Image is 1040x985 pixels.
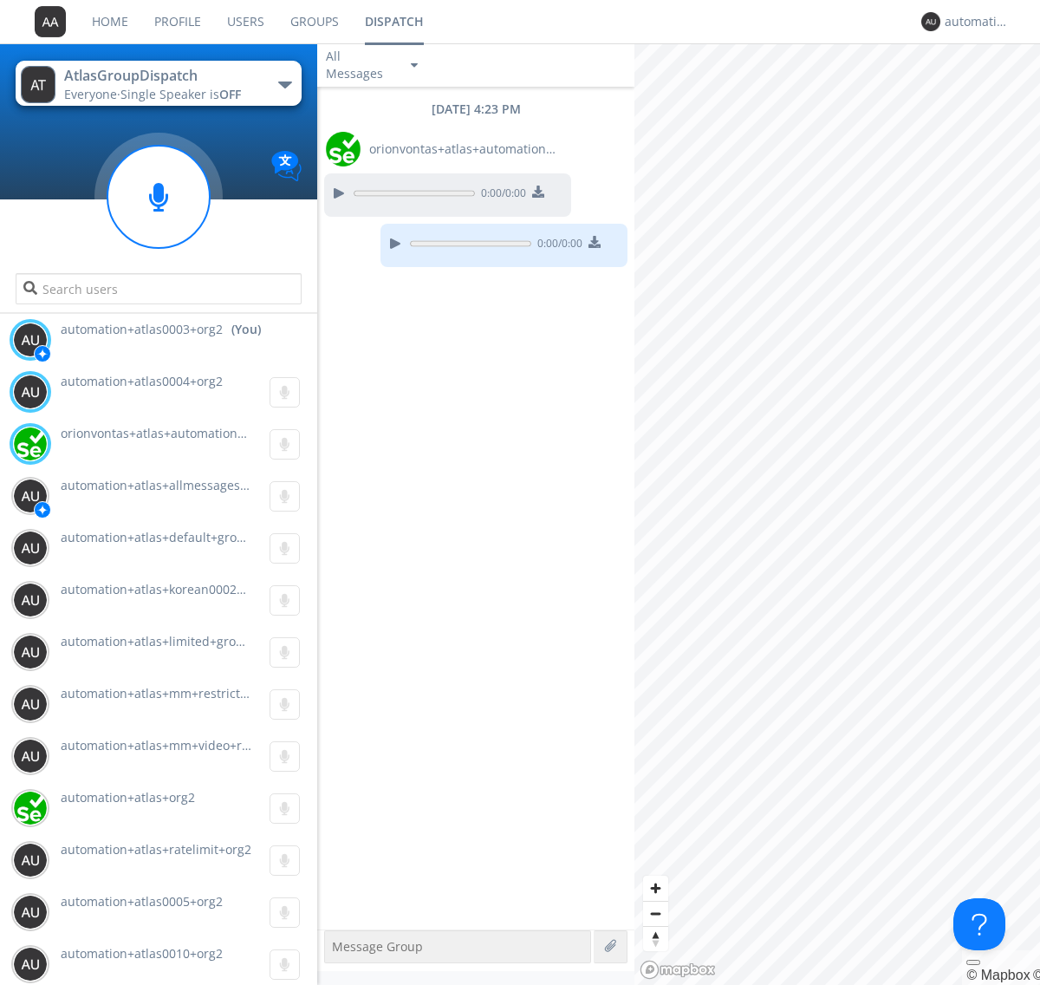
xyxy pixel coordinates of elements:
[326,132,361,166] img: 29d36aed6fa347d5a1537e7736e6aa13
[120,86,241,102] span: Single Speaker is
[231,321,261,338] div: (You)
[317,101,634,118] div: [DATE] 4:23 PM
[13,635,48,669] img: 373638.png
[13,687,48,721] img: 373638.png
[64,66,259,86] div: AtlasGroupDispatch
[271,151,302,181] img: Translation enabled
[13,843,48,877] img: 373638.png
[61,841,251,858] span: automation+atlas+ratelimit+org2
[61,945,223,962] span: automation+atlas0010+org2
[61,685,288,701] span: automation+atlas+mm+restricted+org2
[953,898,1005,950] iframe: Toggle Customer Support
[966,968,1030,982] a: Mapbox
[643,927,668,951] span: Reset bearing to north
[16,61,301,106] button: AtlasGroupDispatchEveryone·Single Speaker isOFF
[13,323,48,357] img: 373638.png
[13,531,48,565] img: 373638.png
[61,789,195,806] span: automation+atlas+org2
[219,86,241,102] span: OFF
[326,48,395,82] div: All Messages
[13,739,48,773] img: 373638.png
[411,63,418,68] img: caret-down-sm.svg
[369,140,560,158] span: orionvontas+atlas+automation+org2
[21,66,55,103] img: 373638.png
[61,425,270,441] span: orionvontas+atlas+automation+org2
[13,375,48,409] img: 373638.png
[61,893,223,910] span: automation+atlas0005+org2
[61,529,285,545] span: automation+atlas+default+group+org2
[13,791,48,825] img: 416df68e558d44378204aed28a8ce244
[64,86,259,103] div: Everyone ·
[13,479,48,513] img: 373638.png
[35,6,66,37] img: 373638.png
[945,13,1010,30] div: automation+atlas0003+org2
[531,236,582,255] span: 0:00 / 0:00
[921,12,940,31] img: 373638.png
[16,273,301,304] input: Search users
[475,186,526,205] span: 0:00 / 0:00
[13,895,48,930] img: 373638.png
[61,321,223,338] span: automation+atlas0003+org2
[61,581,270,597] span: automation+atlas+korean0002+org2
[61,633,290,649] span: automation+atlas+limited+groups+org2
[643,876,668,901] button: Zoom in
[13,427,48,461] img: 29d36aed6fa347d5a1537e7736e6aa13
[643,901,668,926] button: Zoom out
[640,960,716,980] a: Mapbox logo
[966,960,980,965] button: Toggle attribution
[61,477,304,493] span: automation+atlas+allmessages+org2+new
[13,947,48,982] img: 373638.png
[61,373,223,389] span: automation+atlas0004+org2
[61,737,326,753] span: automation+atlas+mm+video+restricted+org2
[643,926,668,951] button: Reset bearing to north
[588,236,601,248] img: download media button
[13,583,48,617] img: 373638.png
[532,186,544,198] img: download media button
